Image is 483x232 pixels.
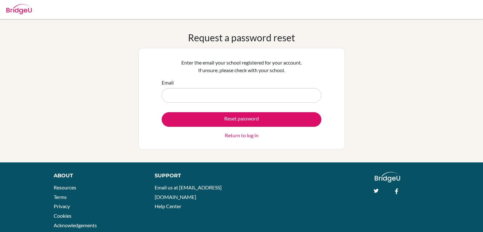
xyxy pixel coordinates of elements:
[54,184,76,190] a: Resources
[54,213,71,219] a: Cookies
[54,222,97,228] a: Acknowledgements
[54,203,70,209] a: Privacy
[155,172,235,180] div: Support
[54,194,67,200] a: Terms
[162,112,321,127] button: Reset password
[162,59,321,74] p: Enter the email your school registered for your account. If unsure, please check with your school.
[54,172,140,180] div: About
[155,184,222,200] a: Email us at [EMAIL_ADDRESS][DOMAIN_NAME]
[162,79,174,86] label: Email
[188,32,295,43] h1: Request a password reset
[375,172,400,182] img: logo_white@2x-f4f0deed5e89b7ecb1c2cc34c3e3d731f90f0f143d5ea2071677605dd97b5244.png
[155,203,181,209] a: Help Center
[225,132,258,139] a: Return to log in
[6,4,32,14] img: Bridge-U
